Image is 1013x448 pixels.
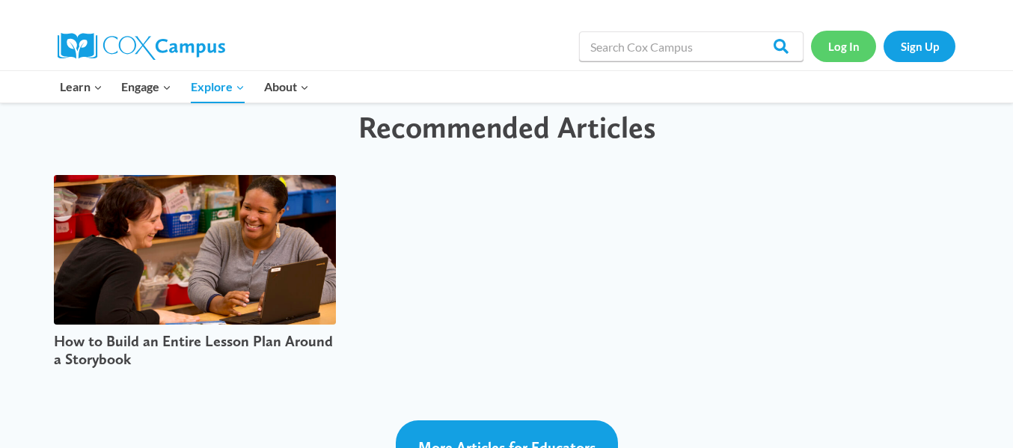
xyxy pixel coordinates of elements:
a: teachers making classroom lesson plan How to Build an Entire Lesson Plan Around a Storybook [54,175,336,375]
nav: Secondary Navigation [811,31,955,61]
a: Log In [811,31,876,61]
button: Child menu of Explore [181,71,254,102]
h3: How to Build an Entire Lesson Plan Around a Storybook [54,332,336,368]
a: Sign Up [884,31,955,61]
button: Child menu of Engage [112,71,182,102]
input: Search Cox Campus [579,31,804,61]
img: teachers making classroom lesson plan [47,171,343,328]
nav: Primary Navigation [50,71,318,102]
img: Cox Campus [58,33,225,60]
button: Child menu of Learn [50,71,112,102]
button: Child menu of About [254,71,319,102]
span: Recommended Articles [358,109,655,145]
